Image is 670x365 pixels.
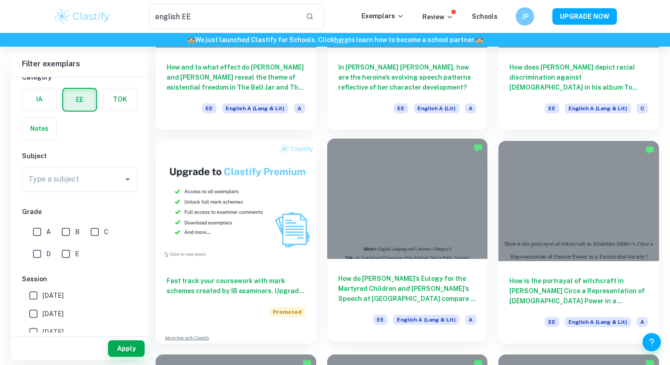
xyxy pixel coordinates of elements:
[22,207,137,217] h6: Grade
[472,13,497,20] a: Schools
[475,36,483,43] span: 🏫
[645,145,654,155] img: Marked
[2,35,668,45] h6: We just launched Clastify for Schools. Click to learn how to become a school partner.
[643,333,661,351] button: Help and Feedback
[509,62,648,92] h6: How does [PERSON_NAME] depict racial discrimination against [DEMOGRAPHIC_DATA] in his album To Pi...
[75,227,80,237] span: B
[63,89,96,111] button: EE
[103,88,137,110] button: TOK
[22,274,137,284] h6: Session
[43,327,64,337] span: [DATE]
[394,103,408,113] span: EE
[465,103,476,113] span: A
[338,62,477,92] h6: In [PERSON_NAME] [PERSON_NAME], how are the heroine’s evolving speech patterns reflective of her ...
[422,12,454,22] p: Review
[165,335,209,341] a: Advertise with Clastify
[43,309,64,319] span: [DATE]
[474,143,483,152] img: Marked
[552,8,617,25] button: UPGRADE NOW
[187,36,195,43] span: 🏫
[565,317,631,327] span: English A (Lang & Lit)
[393,315,459,325] span: English A (Lang & Lit)
[327,141,488,344] a: How do [PERSON_NAME]’s Eulogy for the Martyred Children and [PERSON_NAME]’s Speech at [GEOGRAPHIC...
[149,4,298,29] input: Search for any exemplars...
[222,103,288,113] span: English A (Lang & Lit)
[202,103,216,113] span: EE
[294,103,305,113] span: A
[11,51,148,77] h6: Filter exemplars
[362,11,404,21] p: Exemplars
[269,307,305,317] span: Promoted
[22,118,56,140] button: Notes
[167,276,305,296] h6: Fast track your coursework with mark schemes created by IB examiners. Upgrade now
[373,315,388,325] span: EE
[545,317,559,327] span: EE
[46,227,51,237] span: A
[334,36,348,43] a: here
[465,315,476,325] span: A
[545,103,559,113] span: EE
[637,317,648,327] span: A
[53,7,111,26] img: Clastify logo
[46,249,51,259] span: D
[121,173,134,186] button: Open
[167,62,305,92] h6: How and to what effect do [PERSON_NAME] and [PERSON_NAME] reveal the theme of existential freedom...
[156,141,316,261] img: Thumbnail
[22,72,137,82] h6: Category
[414,103,459,113] span: English A (Lit)
[516,7,534,26] button: JP
[22,151,137,161] h6: Subject
[104,227,108,237] span: C
[75,249,79,259] span: E
[509,276,648,306] h6: How is the portrayal of witchcraft in [PERSON_NAME] Circe a Representation of [DEMOGRAPHIC_DATA] ...
[520,11,530,21] h6: JP
[108,340,145,357] button: Apply
[498,141,659,344] a: How is the portrayal of witchcraft in [PERSON_NAME] Circe a Representation of [DEMOGRAPHIC_DATA] ...
[565,103,631,113] span: English A (Lang & Lit)
[22,88,56,110] button: IA
[637,103,648,113] span: C
[43,290,64,301] span: [DATE]
[338,274,477,304] h6: How do [PERSON_NAME]’s Eulogy for the Martyred Children and [PERSON_NAME]’s Speech at [GEOGRAPHIC...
